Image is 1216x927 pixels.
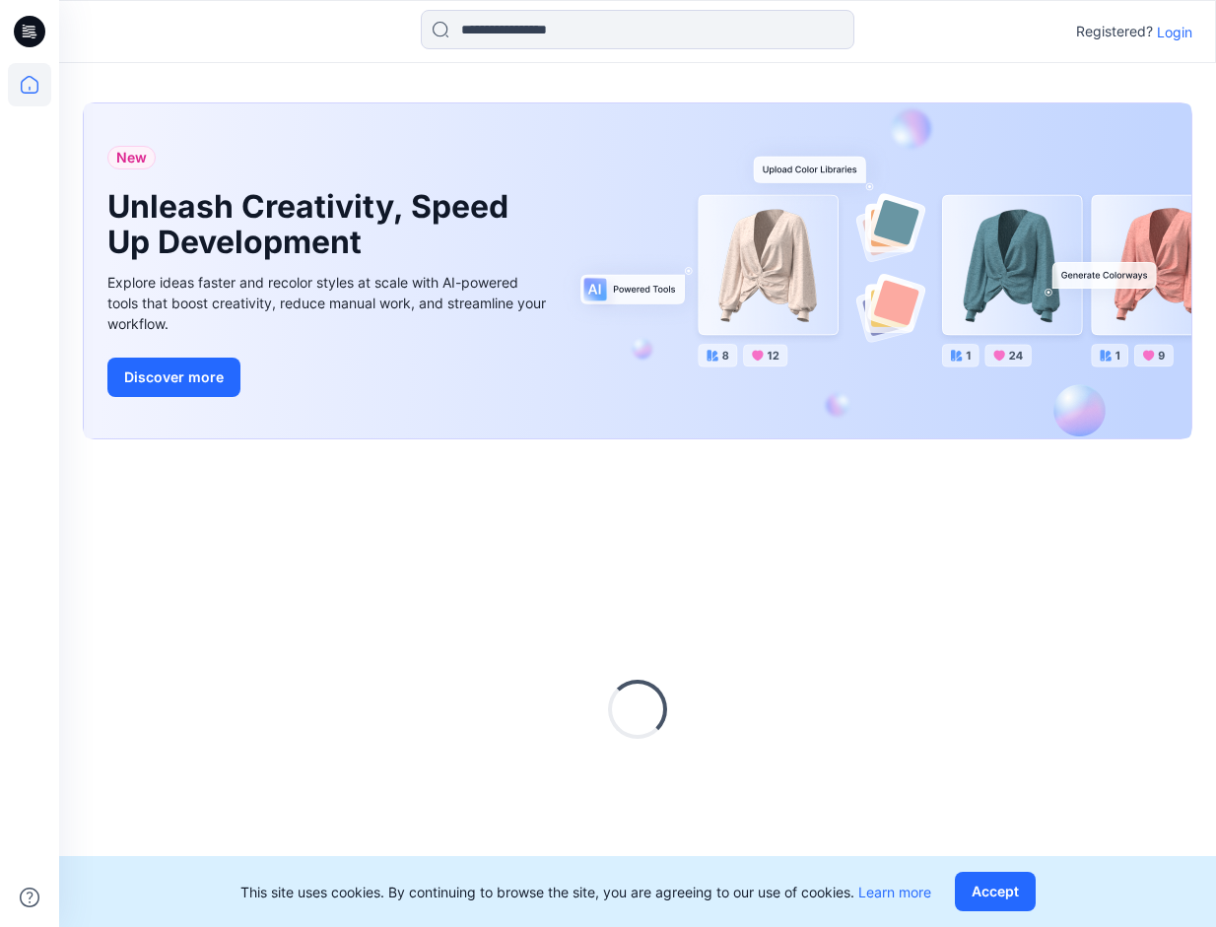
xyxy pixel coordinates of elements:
h1: Unleash Creativity, Speed Up Development [107,189,521,260]
a: Learn more [858,884,931,900]
a: Discover more [107,358,551,397]
p: Login [1157,22,1192,42]
span: New [116,146,147,169]
p: Registered? [1076,20,1153,43]
button: Accept [955,872,1036,911]
div: Explore ideas faster and recolor styles at scale with AI-powered tools that boost creativity, red... [107,272,551,334]
p: This site uses cookies. By continuing to browse the site, you are agreeing to our use of cookies. [240,882,931,902]
button: Discover more [107,358,240,397]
